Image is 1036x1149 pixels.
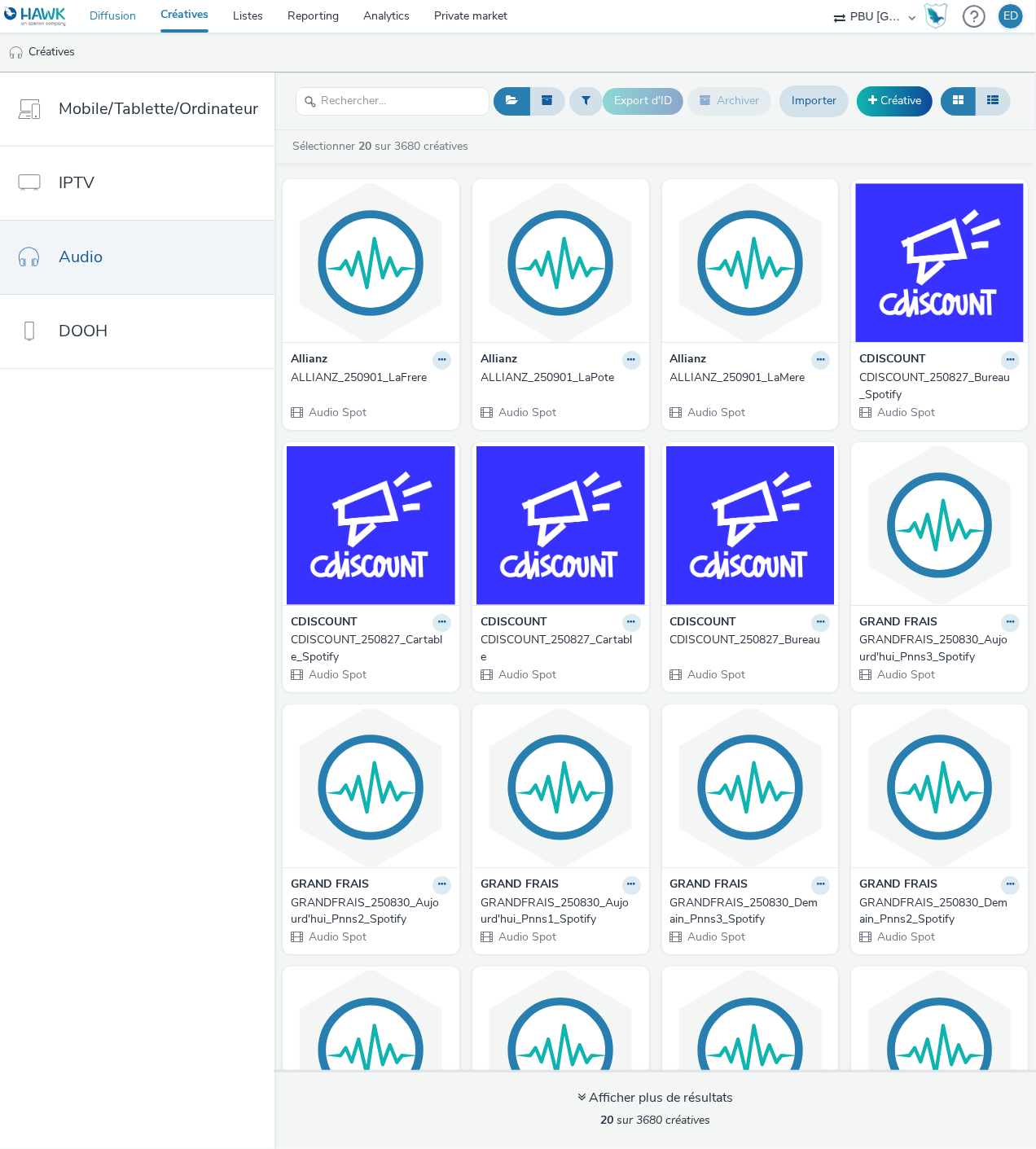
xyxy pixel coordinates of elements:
img: GRANDFRAIS_250830_CeMercredi_Pnns1_Spotify visual [855,971,1024,1129]
div: GRANDFRAIS_250830_Demain_Pnns2_Spotify [859,895,1013,928]
div: CDISCOUNT_250827_Cartable [481,632,634,665]
a: GRANDFRAIS_250830_Demain_Pnns2_Spotify [859,895,1020,928]
a: CDISCOUNT_250827_Bureau_Spotify [859,370,1020,403]
div: CDISCOUNT_250827_Bureau [670,632,824,648]
img: GRANDFRAIS_250830_Aujourd'hui_Pnns3_Spotify visual [855,446,1024,605]
a: ALLIANZ_250901_LaFrere [291,370,451,386]
span: Audio Spot [307,929,367,945]
img: GRANDFRAIS_250830_CeMercredi_Pnns3_Spotify visual [476,971,645,1129]
img: GRANDFRAIS_250830_Aujourd'hui_Pnns1_Spotify visual [476,708,645,867]
img: Hawk Academy [924,3,948,29]
button: Archiver [687,87,771,115]
input: Rechercher... [296,87,489,116]
span: sur 3680 créatives [600,1112,710,1128]
a: Créative [857,86,933,116]
strong: CDISCOUNT [859,351,926,370]
strong: 20 [358,138,371,154]
strong: Allianz [291,351,327,370]
span: Audio Spot [876,405,935,420]
span: IPTV [59,171,94,195]
div: ALLIANZ_250901_LaPote [481,370,634,386]
strong: Allianz [670,351,707,370]
img: GRANDFRAIS_250830_Demain_Pnns3_Spotify visual [666,708,835,867]
strong: GRAND FRAIS [670,876,748,895]
img: ALLIANZ_250901_LaMere visual [666,183,835,342]
span: Audio Spot [687,929,746,945]
div: GRANDFRAIS_250830_Aujourd'hui_Pnns1_Spotify [481,895,634,928]
img: CDISCOUNT_250827_Cartable visual [476,446,645,605]
span: Audio Spot [687,667,746,682]
img: CDISCOUNT_250827_Cartable_Spotify visual [287,446,455,605]
div: CDISCOUNT_250827_Cartable_Spotify [291,632,445,665]
img: CDISCOUNT_250827_Bureau visual [666,446,835,605]
span: Audio Spot [497,405,556,420]
div: GRANDFRAIS_250830_Demain_Pnns3_Spotify [670,895,824,928]
a: GRANDFRAIS_250830_Demain_Pnns3_Spotify [670,895,831,928]
span: Mobile/Tablette/Ordinateur [59,97,258,121]
span: Audio Spot [497,929,556,945]
div: ALLIANZ_250901_LaMere [670,370,824,386]
span: Audio Spot [876,667,935,682]
a: GRANDFRAIS_250830_Aujourd'hui_Pnns3_Spotify [859,632,1020,665]
div: GRANDFRAIS_250830_Aujourd'hui_Pnns2_Spotify [291,895,445,928]
img: GRANDFRAIS_250830_Demain_Pnns2_Spotify visual [855,708,1024,867]
strong: 20 [600,1112,613,1128]
button: Grille [941,87,976,115]
a: Importer [779,86,849,116]
a: CDISCOUNT_250827_Bureau [670,632,831,648]
img: ALLIANZ_250901_LaPote visual [476,183,645,342]
a: CDISCOUNT_250827_Cartable_Spotify [291,632,451,665]
img: ALLIANZ_250901_LaFrere visual [287,183,455,342]
a: GRANDFRAIS_250830_Aujourd'hui_Pnns1_Spotify [481,895,641,928]
strong: CDISCOUNT [670,614,737,633]
div: GRANDFRAIS_250830_Aujourd'hui_Pnns3_Spotify [859,632,1013,665]
span: Audio Spot [307,405,367,420]
a: Hawk Academy [924,3,955,29]
a: ALLIANZ_250901_LaMere [670,370,831,386]
img: audio [8,45,24,61]
a: CDISCOUNT_250827_Cartable [481,632,641,665]
strong: GRAND FRAIS [481,876,559,895]
span: Audio Spot [307,667,367,682]
div: Afficher plus de résultats [577,1089,733,1107]
img: GRANDFRAIS_250830_Demain_Pnns1_Spotify visual [287,971,455,1129]
strong: CDISCOUNT [481,614,547,633]
strong: Allianz [481,351,517,370]
span: Audio Spot [876,929,935,945]
strong: GRAND FRAIS [859,876,937,895]
a: ALLIANZ_250901_LaPote [481,370,641,386]
strong: GRAND FRAIS [859,614,937,633]
button: Liste [975,87,1011,115]
span: Audio Spot [497,667,556,682]
div: ED [1003,4,1018,29]
span: DOOH [59,319,108,343]
span: Audio Spot [687,405,746,420]
img: undefined Logo [4,7,67,27]
img: CDISCOUNT_250827_Bureau_Spotify visual [855,183,1024,342]
div: ALLIANZ_250901_LaFrere [291,370,445,386]
span: Audio [59,245,103,269]
a: GRANDFRAIS_250830_Aujourd'hui_Pnns2_Spotify [291,895,451,928]
img: GRANDFRAIS_250830_CeMercredi_Pnns2_Spotify visual [666,971,835,1129]
strong: GRAND FRAIS [291,876,369,895]
a: Sélectionner sur 3680 créatives [291,138,475,154]
img: GRANDFRAIS_250830_Aujourd'hui_Pnns2_Spotify visual [287,708,455,867]
button: Export d'ID [603,88,683,114]
strong: CDISCOUNT [291,614,358,633]
div: CDISCOUNT_250827_Bureau_Spotify [859,370,1013,403]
